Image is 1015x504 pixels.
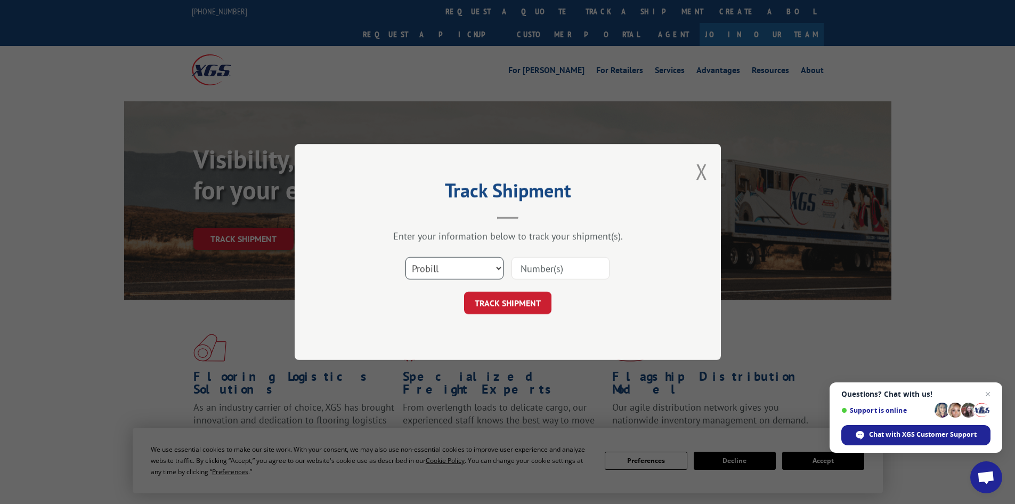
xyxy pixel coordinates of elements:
[970,461,1002,493] div: Open chat
[696,157,708,186] button: Close modal
[348,230,668,242] div: Enter your information below to track your shipment(s).
[869,430,977,439] span: Chat with XGS Customer Support
[464,292,551,314] button: TRACK SHIPMENT
[981,388,994,401] span: Close chat
[841,425,990,445] div: Chat with XGS Customer Support
[841,390,990,398] span: Questions? Chat with us!
[841,406,931,414] span: Support is online
[511,257,610,279] input: Number(s)
[348,183,668,203] h2: Track Shipment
